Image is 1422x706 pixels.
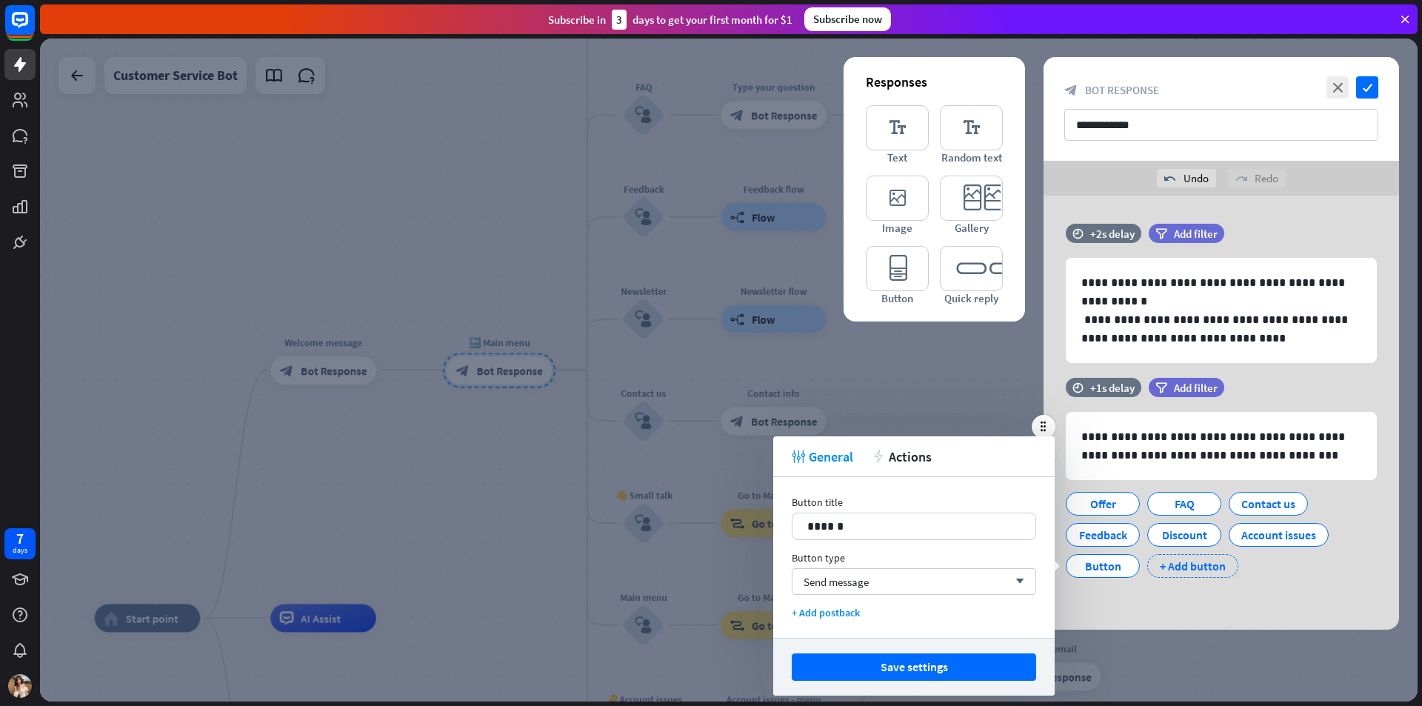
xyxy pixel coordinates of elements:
span: General [809,448,853,465]
div: + Add postback [792,606,1036,619]
div: Redo [1228,169,1286,187]
i: close [1326,76,1349,99]
div: Subscribe now [804,7,891,31]
span: Add filter [1174,381,1218,395]
div: days [13,545,27,556]
div: Discount [1160,524,1209,546]
div: +1s delay [1090,381,1135,395]
span: Add filter [1174,227,1218,241]
div: Button [1078,555,1127,577]
i: time [1072,228,1084,239]
i: arrow_down [1008,577,1024,586]
div: Subscribe in days to get your first month for $1 [548,10,792,30]
i: undo [1164,173,1176,184]
div: +2s delay [1090,227,1135,241]
i: time [1072,382,1084,393]
i: filter [1155,382,1167,393]
div: Feedback [1078,524,1127,546]
div: Button title [792,496,1036,509]
div: Offer [1078,493,1127,515]
div: 3 [612,10,627,30]
div: + Add button [1147,554,1238,578]
span: Actions [889,448,932,465]
div: Contact us [1241,493,1295,515]
button: Open LiveChat chat widget [12,6,56,50]
div: Account issues [1241,524,1316,546]
a: 7 days [4,528,36,559]
i: block_bot_response [1064,84,1078,97]
i: check [1356,76,1378,99]
div: Undo [1157,169,1216,187]
span: Send message [804,575,869,589]
button: Save settings [792,653,1036,681]
i: redo [1235,173,1247,184]
i: tweak [792,450,805,463]
i: action [872,450,885,463]
div: FAQ [1160,493,1209,515]
i: filter [1155,228,1167,239]
div: Button type [792,551,1036,565]
span: Bot Response [1085,83,1159,97]
div: 7 [16,532,24,545]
